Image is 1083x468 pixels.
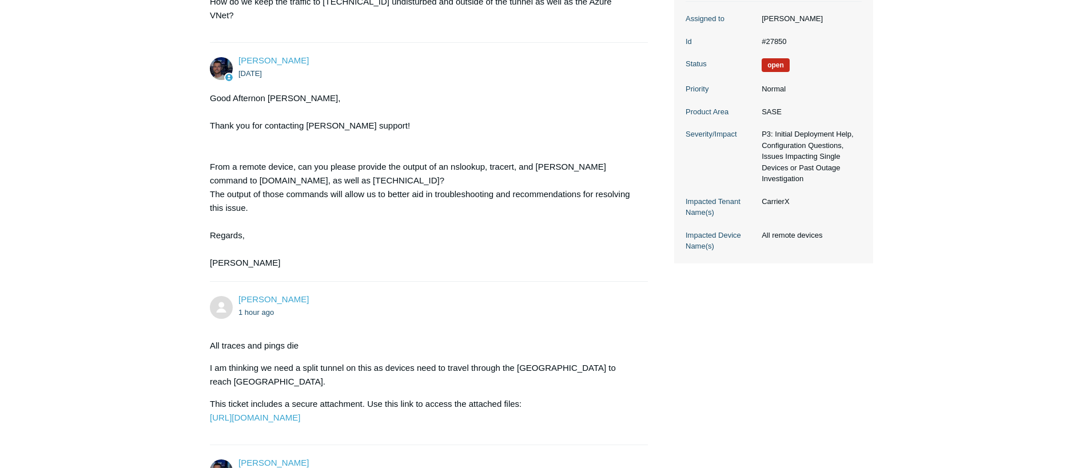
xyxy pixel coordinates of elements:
[756,230,862,241] dd: All remote devices
[238,294,309,304] span: Charles Perkins
[238,308,274,317] time: 09/04/2025, 11:09
[686,196,756,218] dt: Impacted Tenant Name(s)
[686,58,756,70] dt: Status
[756,129,862,185] dd: P3: Initial Deployment Help, Configuration Questions, Issues Impacting Single Devices or Past Out...
[238,55,309,65] span: Connor Davis
[756,106,862,118] dd: SASE
[238,69,262,78] time: 09/02/2025, 12:44
[686,106,756,118] dt: Product Area
[686,230,756,252] dt: Impacted Device Name(s)
[686,36,756,47] dt: Id
[238,458,309,467] a: [PERSON_NAME]
[756,83,862,95] dd: Normal
[686,83,756,95] dt: Priority
[210,91,636,270] div: Good Afternon [PERSON_NAME], Thank you for contacting [PERSON_NAME] support! From a remote device...
[238,458,309,467] span: Connor Davis
[756,196,862,207] dd: CarrierX
[238,294,309,304] a: [PERSON_NAME]
[756,13,862,25] dd: [PERSON_NAME]
[210,361,636,389] p: I am thinking we need a split tunnel on this as devices need to travel through the [GEOGRAPHIC_DA...
[210,413,300,422] a: [URL][DOMAIN_NAME]
[762,58,790,72] span: We are working on a response for you
[210,339,636,353] p: All traces and pings die
[238,55,309,65] a: [PERSON_NAME]
[686,129,756,140] dt: Severity/Impact
[686,13,756,25] dt: Assigned to
[756,36,862,47] dd: #27850
[210,397,636,425] p: This ticket includes a secure attachment. Use this link to access the attached files:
